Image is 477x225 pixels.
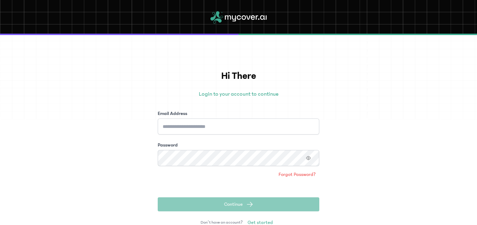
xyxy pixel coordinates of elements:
[158,142,178,149] label: Password
[224,201,243,208] span: Continue
[279,171,316,178] span: Forgot Password?
[158,69,319,83] h1: Hi There
[158,110,187,117] label: Email Address
[158,90,319,98] p: Login to your account to continue
[275,169,319,180] a: Forgot Password?
[158,197,319,211] button: Continue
